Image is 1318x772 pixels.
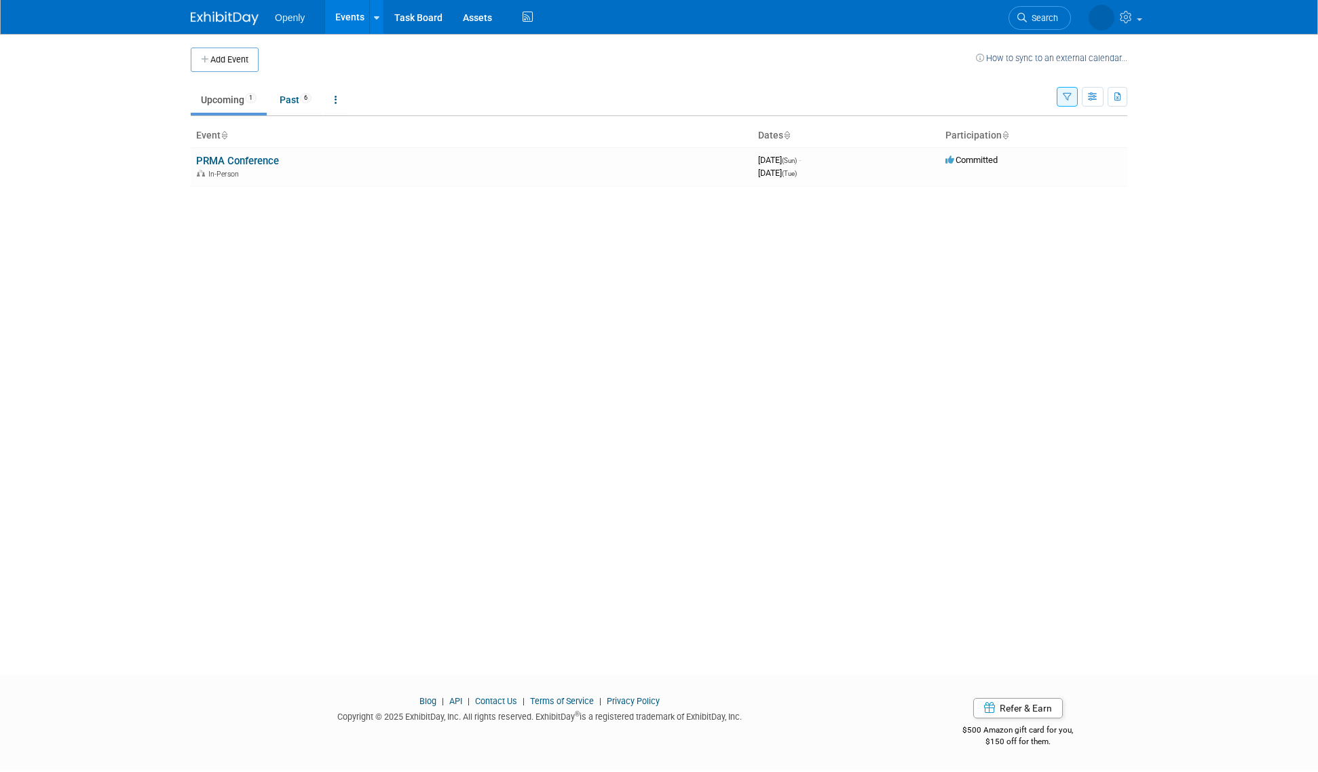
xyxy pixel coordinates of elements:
[191,124,753,147] th: Event
[449,696,462,706] a: API
[758,168,797,178] span: [DATE]
[909,736,1128,748] div: $150 off for them.
[300,93,312,103] span: 6
[275,12,305,23] span: Openly
[191,12,259,25] img: ExhibitDay
[799,155,801,165] span: -
[783,130,790,141] a: Sort by Start Date
[530,696,594,706] a: Terms of Service
[208,170,243,179] span: In-Person
[197,170,205,177] img: In-Person Event
[782,170,797,177] span: (Tue)
[758,155,801,165] span: [DATE]
[909,716,1128,747] div: $500 Amazon gift card for you,
[973,698,1063,718] a: Refer & Earn
[753,124,940,147] th: Dates
[191,87,267,113] a: Upcoming1
[1009,6,1071,30] a: Search
[575,710,580,718] sup: ®
[945,155,998,165] span: Committed
[596,696,605,706] span: |
[191,48,259,72] button: Add Event
[196,155,279,167] a: PRMA Conference
[1027,13,1058,23] span: Search
[940,124,1127,147] th: Participation
[782,157,797,164] span: (Sun)
[607,696,660,706] a: Privacy Policy
[221,130,227,141] a: Sort by Event Name
[976,53,1127,63] a: How to sync to an external calendar...
[1002,130,1009,141] a: Sort by Participation Type
[438,696,447,706] span: |
[464,696,473,706] span: |
[475,696,517,706] a: Contact Us
[269,87,322,113] a: Past6
[245,93,257,103] span: 1
[1089,5,1114,31] img: Matt Sullivan
[519,696,528,706] span: |
[419,696,436,706] a: Blog
[191,707,888,723] div: Copyright © 2025 ExhibitDay, Inc. All rights reserved. ExhibitDay is a registered trademark of Ex...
